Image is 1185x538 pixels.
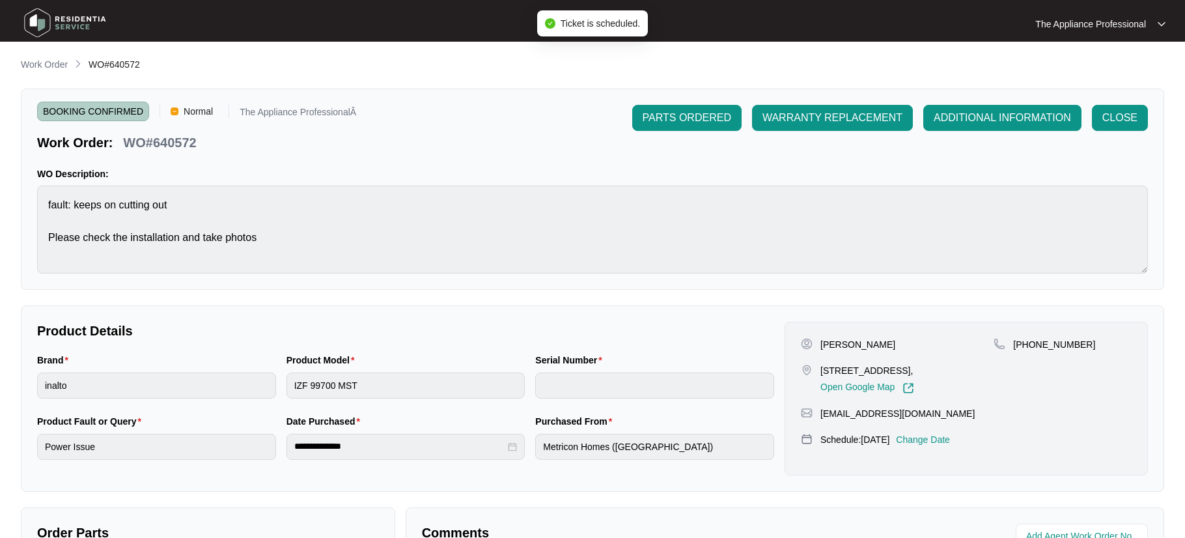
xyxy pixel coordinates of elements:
[752,105,913,131] button: WARRANTY REPLACEMENT
[801,407,813,419] img: map-pin
[820,364,914,377] p: [STREET_ADDRESS],
[286,354,360,367] label: Product Model
[37,322,774,340] p: Product Details
[820,433,889,446] p: Schedule: [DATE]
[535,434,774,460] input: Purchased From
[1092,105,1148,131] button: CLOSE
[545,18,555,29] span: check-circle
[37,102,149,121] span: BOOKING CONFIRMED
[37,373,276,399] input: Brand
[535,415,617,428] label: Purchased From
[801,364,813,376] img: map-pin
[1158,21,1165,27] img: dropdown arrow
[632,105,742,131] button: PARTS ORDERED
[20,3,111,42] img: residentia service logo
[37,167,1148,180] p: WO Description:
[643,110,731,126] span: PARTS ORDERED
[37,415,146,428] label: Product Fault or Query
[294,440,506,453] input: Date Purchased
[18,58,70,72] a: Work Order
[240,107,356,121] p: The Appliance ProfessionalÂ
[37,354,74,367] label: Brand
[561,18,640,29] span: Ticket is scheduled.
[820,338,895,351] p: [PERSON_NAME]
[37,434,276,460] input: Product Fault or Query
[896,433,950,446] p: Change Date
[1102,110,1137,126] span: CLOSE
[535,373,774,399] input: Serial Number
[123,134,196,152] p: WO#640572
[286,373,525,399] input: Product Model
[178,102,218,121] span: Normal
[801,433,813,445] img: map-pin
[535,354,607,367] label: Serial Number
[21,58,68,71] p: Work Order
[801,338,813,350] img: user-pin
[934,110,1071,126] span: ADDITIONAL INFORMATION
[89,59,140,70] span: WO#640572
[820,407,975,420] p: [EMAIL_ADDRESS][DOMAIN_NAME]
[37,186,1148,274] textarea: fault: keeps on cutting out Please check the installation and take photos
[820,382,914,394] a: Open Google Map
[171,107,178,115] img: Vercel Logo
[923,105,1081,131] button: ADDITIONAL INFORMATION
[73,59,83,69] img: chevron-right
[37,134,113,152] p: Work Order:
[902,382,914,394] img: Link-External
[1035,18,1146,31] p: The Appliance Professional
[1013,338,1095,351] p: [PHONE_NUMBER]
[762,110,902,126] span: WARRANTY REPLACEMENT
[994,338,1005,350] img: map-pin
[286,415,365,428] label: Date Purchased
